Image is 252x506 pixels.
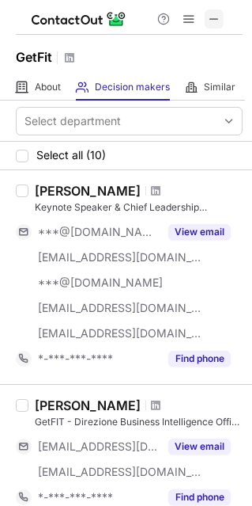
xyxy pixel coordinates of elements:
[35,415,243,429] div: GetFIT - Direzione Business Intelligence Office - Head Office
[16,48,52,67] h1: GetFit
[38,250,202,264] span: [EMAIL_ADDRESS][DOMAIN_NAME]
[38,225,159,239] span: ***@[DOMAIN_NAME]
[38,301,202,315] span: [EMAIL_ADDRESS][DOMAIN_NAME]
[95,81,170,93] span: Decision makers
[36,149,106,162] span: Select all (10)
[35,81,61,93] span: About
[38,465,202,479] span: [EMAIL_ADDRESS][DOMAIN_NAME]
[168,489,231,505] button: Reveal Button
[168,224,231,240] button: Reveal Button
[38,326,202,341] span: [EMAIL_ADDRESS][DOMAIN_NAME]
[204,81,235,93] span: Similar
[38,276,163,290] span: ***@[DOMAIN_NAME]
[38,439,159,454] span: [EMAIL_ADDRESS][DOMAIN_NAME]
[35,183,141,199] div: [PERSON_NAME]
[168,439,231,455] button: Reveal Button
[32,10,126,29] img: ContactOut v5.3.10
[35,398,141,413] div: [PERSON_NAME]
[24,113,121,129] div: Select department
[168,351,231,367] button: Reveal Button
[35,200,243,215] div: Keynote Speaker & Chief Leadership Consultant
